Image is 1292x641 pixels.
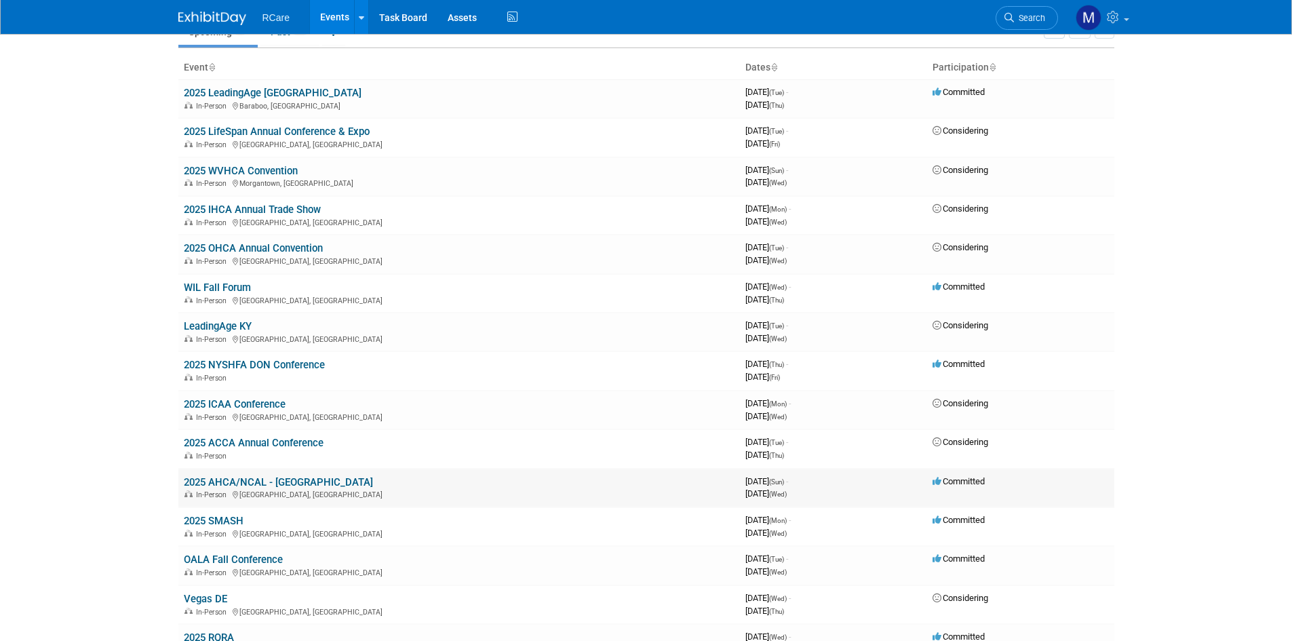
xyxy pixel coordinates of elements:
[745,606,784,616] span: [DATE]
[196,179,231,188] span: In-Person
[184,165,298,177] a: 2025 WVHCA Convention
[769,595,787,602] span: (Wed)
[184,606,735,617] div: [GEOGRAPHIC_DATA], [GEOGRAPHIC_DATA]
[786,320,788,330] span: -
[769,413,787,421] span: (Wed)
[184,242,323,254] a: 2025 OHCA Annual Convention
[184,296,193,303] img: In-Person Event
[184,568,193,575] img: In-Person Event
[769,478,784,486] span: (Sun)
[184,398,286,410] a: 2025 ICAA Conference
[1076,5,1101,31] img: Mila Vasquez
[769,400,787,408] span: (Mon)
[184,218,193,225] img: In-Person Event
[745,281,791,292] span: [DATE]
[184,528,735,539] div: [GEOGRAPHIC_DATA], [GEOGRAPHIC_DATA]
[745,216,787,227] span: [DATE]
[184,333,735,344] div: [GEOGRAPHIC_DATA], [GEOGRAPHIC_DATA]
[196,335,231,344] span: In-Person
[933,281,985,292] span: Committed
[933,320,988,330] span: Considering
[769,206,787,213] span: (Mon)
[933,515,985,525] span: Committed
[769,490,787,498] span: (Wed)
[769,257,787,265] span: (Wed)
[184,335,193,342] img: In-Person Event
[178,56,740,79] th: Event
[769,452,784,459] span: (Thu)
[184,530,193,537] img: In-Person Event
[769,568,787,576] span: (Wed)
[745,437,788,447] span: [DATE]
[789,515,791,525] span: -
[184,179,193,186] img: In-Person Event
[786,553,788,564] span: -
[769,244,784,252] span: (Tue)
[745,398,791,408] span: [DATE]
[184,452,193,459] img: In-Person Event
[208,62,215,73] a: Sort by Event Name
[196,374,231,383] span: In-Person
[184,359,325,371] a: 2025 NYSHFA DON Conference
[745,593,791,603] span: [DATE]
[184,125,370,138] a: 2025 LifeSpan Annual Conference & Expo
[745,320,788,330] span: [DATE]
[769,556,784,563] span: (Tue)
[769,517,787,524] span: (Mon)
[184,138,735,149] div: [GEOGRAPHIC_DATA], [GEOGRAPHIC_DATA]
[196,490,231,499] span: In-Person
[745,87,788,97] span: [DATE]
[745,242,788,252] span: [DATE]
[184,294,735,305] div: [GEOGRAPHIC_DATA], [GEOGRAPHIC_DATA]
[184,515,243,527] a: 2025 SMASH
[196,413,231,422] span: In-Person
[786,165,788,175] span: -
[745,165,788,175] span: [DATE]
[184,566,735,577] div: [GEOGRAPHIC_DATA], [GEOGRAPHIC_DATA]
[933,242,988,252] span: Considering
[745,476,788,486] span: [DATE]
[789,281,791,292] span: -
[745,359,788,369] span: [DATE]
[927,56,1114,79] th: Participation
[184,281,251,294] a: WIL Fall Forum
[196,608,231,617] span: In-Person
[786,437,788,447] span: -
[769,530,787,537] span: (Wed)
[745,488,787,499] span: [DATE]
[933,165,988,175] span: Considering
[184,490,193,497] img: In-Person Event
[184,320,252,332] a: LeadingAge KY
[745,255,787,265] span: [DATE]
[769,361,784,368] span: (Thu)
[786,359,788,369] span: -
[769,167,784,174] span: (Sun)
[996,6,1058,30] a: Search
[769,374,780,381] span: (Fri)
[745,372,780,382] span: [DATE]
[745,333,787,343] span: [DATE]
[789,593,791,603] span: -
[184,177,735,188] div: Morgantown, [GEOGRAPHIC_DATA]
[769,140,780,148] span: (Fri)
[178,12,246,25] img: ExhibitDay
[740,56,927,79] th: Dates
[769,296,784,304] span: (Thu)
[196,218,231,227] span: In-Person
[1014,13,1045,23] span: Search
[745,203,791,214] span: [DATE]
[184,216,735,227] div: [GEOGRAPHIC_DATA], [GEOGRAPHIC_DATA]
[769,284,787,291] span: (Wed)
[933,437,988,447] span: Considering
[184,100,735,111] div: Baraboo, [GEOGRAPHIC_DATA]
[745,515,791,525] span: [DATE]
[745,125,788,136] span: [DATE]
[184,255,735,266] div: [GEOGRAPHIC_DATA], [GEOGRAPHIC_DATA]
[933,553,985,564] span: Committed
[786,125,788,136] span: -
[745,566,787,577] span: [DATE]
[184,87,361,99] a: 2025 LeadingAge [GEOGRAPHIC_DATA]
[769,335,787,343] span: (Wed)
[989,62,996,73] a: Sort by Participation Type
[933,203,988,214] span: Considering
